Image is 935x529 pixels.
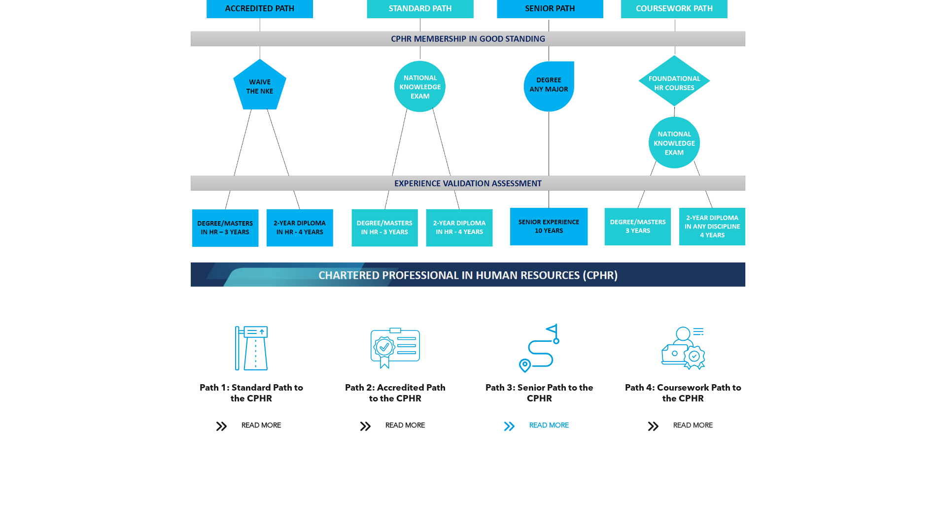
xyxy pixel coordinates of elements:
[670,417,716,435] span: READ MORE
[200,384,303,403] span: Path 1: Standard Path to the CPHR
[526,417,572,435] span: READ MORE
[345,384,446,403] span: Path 2: Accredited Path to the CPHR
[497,417,582,435] a: READ MORE
[353,417,438,435] a: READ MORE
[382,417,428,435] span: READ MORE
[238,417,284,435] span: READ MORE
[625,384,741,403] span: Path 4: Coursework Path to the CPHR
[209,417,294,435] a: READ MORE
[641,417,726,435] a: READ MORE
[485,384,593,403] span: Path 3: Senior Path to the CPHR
